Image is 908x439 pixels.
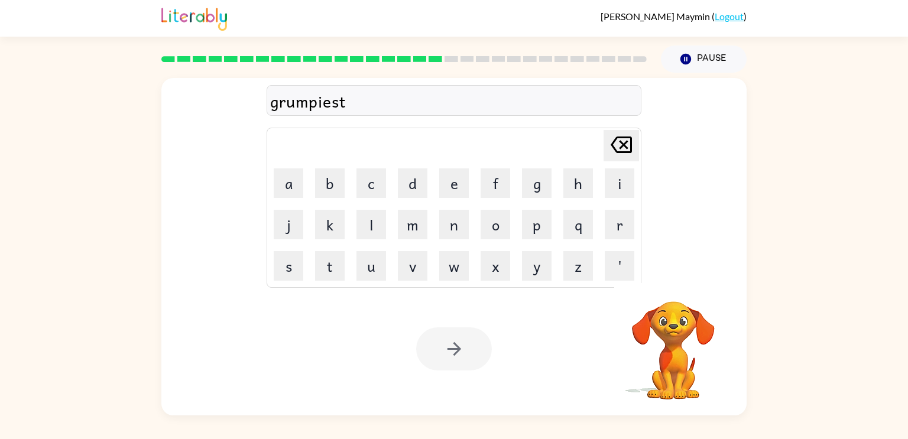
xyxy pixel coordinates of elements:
[439,251,469,281] button: w
[661,45,747,73] button: Pause
[398,251,427,281] button: v
[356,251,386,281] button: u
[315,251,345,281] button: t
[601,11,712,22] span: [PERSON_NAME] Maymin
[270,89,638,113] div: grumpiest
[601,11,747,22] div: ( )
[356,210,386,239] button: l
[398,210,427,239] button: m
[274,251,303,281] button: s
[481,251,510,281] button: x
[274,168,303,198] button: a
[605,210,634,239] button: r
[715,11,744,22] a: Logout
[522,251,552,281] button: y
[522,210,552,239] button: p
[605,251,634,281] button: '
[481,210,510,239] button: o
[398,168,427,198] button: d
[614,283,732,401] video: Your browser must support playing .mp4 files to use Literably. Please try using another browser.
[439,210,469,239] button: n
[315,210,345,239] button: k
[439,168,469,198] button: e
[274,210,303,239] button: j
[315,168,345,198] button: b
[563,251,593,281] button: z
[522,168,552,198] button: g
[161,5,227,31] img: Literably
[481,168,510,198] button: f
[605,168,634,198] button: i
[356,168,386,198] button: c
[563,168,593,198] button: h
[563,210,593,239] button: q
